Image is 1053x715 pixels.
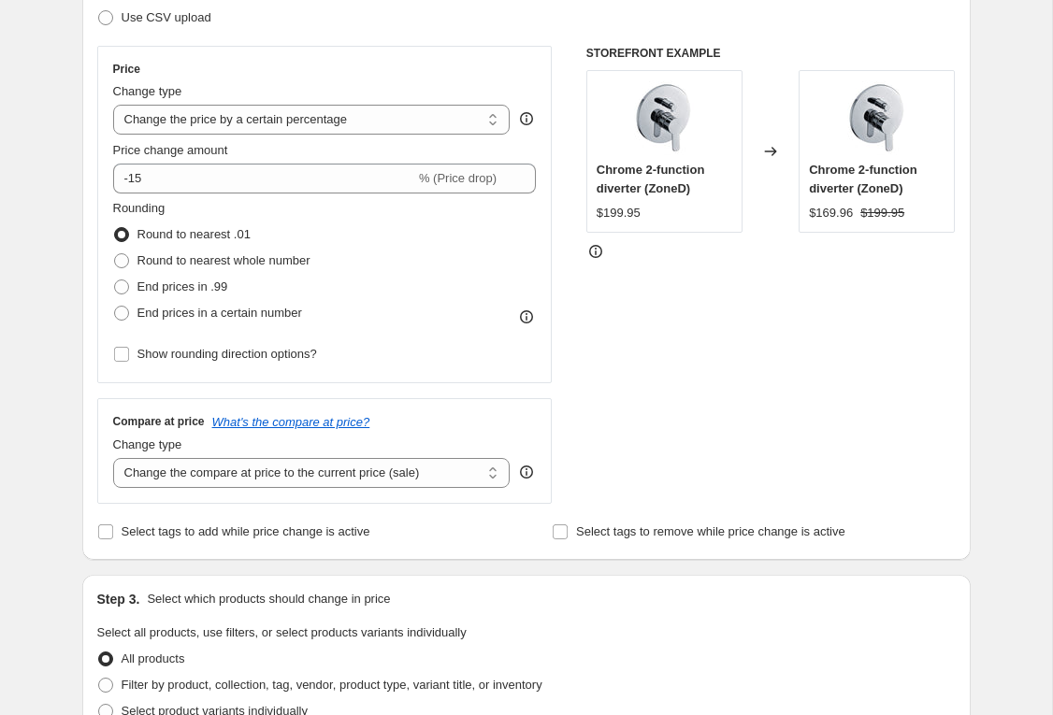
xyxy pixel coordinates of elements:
span: Chrome 2-function diverter (ZoneD) [809,163,917,195]
span: Price change amount [113,143,228,157]
div: help [517,109,536,128]
img: 3101-image_80x.jpg [840,80,915,155]
h3: Compare at price [113,414,205,429]
span: Round to nearest whole number [137,253,310,267]
h2: Step 3. [97,590,140,608]
h6: STOREFRONT EXAMPLE [586,46,956,61]
h3: Price [113,62,140,77]
img: 3101-image_80x.jpg [627,80,701,155]
div: $199.95 [597,204,641,222]
span: Select tags to add while price change is active [122,524,370,538]
span: Select tags to remove while price change is active [576,524,845,538]
div: $169.96 [809,204,853,222]
span: Show rounding direction options? [137,347,317,361]
span: Change type [113,84,182,98]
button: What's the compare at price? [212,415,370,429]
div: help [517,463,536,481]
span: Select all products, use filters, or select products variants individually [97,625,467,639]
span: Filter by product, collection, tag, vendor, product type, variant title, or inventory [122,678,542,692]
span: End prices in a certain number [137,306,302,320]
span: All products [122,651,185,665]
span: % (Price drop) [419,171,497,185]
span: Use CSV upload [122,10,211,24]
span: End prices in .99 [137,279,228,293]
span: Chrome 2-function diverter (ZoneD) [597,163,705,195]
input: -15 [113,164,415,193]
p: Select which products should change in price [147,590,390,608]
span: Round to nearest .01 [137,227,251,241]
span: Rounding [113,201,166,215]
strike: $199.95 [860,204,904,222]
span: Change type [113,437,182,451]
